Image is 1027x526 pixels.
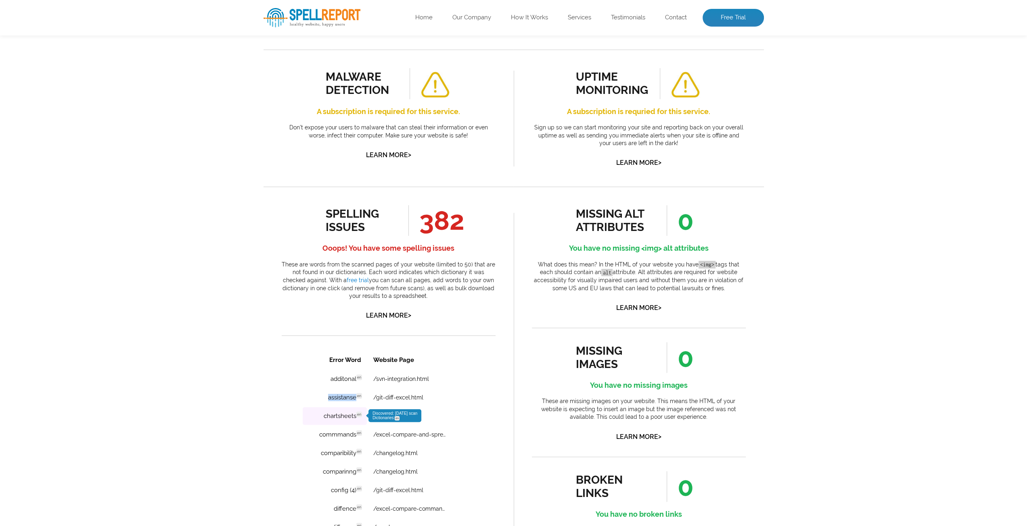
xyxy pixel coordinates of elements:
[92,137,142,143] a: /git-diff-excel.html
[92,156,166,162] a: /excel-compare-command-line-parameters.html
[408,205,464,236] span: 382
[155,225,165,233] a: 10
[511,14,548,22] a: How It Works
[119,225,126,233] a: 7
[21,113,85,131] td: comparinng
[170,225,187,233] a: Next
[75,25,80,30] span: en
[92,100,136,106] a: /changelog.html
[92,26,147,32] a: /svn-integration.html
[48,225,55,233] a: 1
[21,150,85,168] td: diffence
[452,14,491,22] a: Our Company
[75,99,80,104] span: en
[347,277,369,283] a: free trial
[264,8,360,27] img: SpellReport
[21,94,85,112] td: comparibility
[576,473,649,500] div: broken links
[75,43,80,49] span: en
[60,225,67,233] a: 2
[532,397,746,421] p: These are missing images on your website. This means the HTML of your website is expecting to ins...
[75,173,80,179] span: en
[21,168,85,186] td: diffrence
[75,154,80,160] span: en
[21,39,85,56] td: assistanse
[670,72,700,98] img: alert
[667,205,693,236] span: 0
[92,119,136,125] a: /changelog.html
[576,344,649,371] div: missing images
[326,70,399,97] div: malware detection
[665,14,687,22] a: Contact
[601,269,613,277] code: alt
[667,342,693,373] span: 0
[616,433,661,441] a: Learn More>
[71,225,78,233] a: 3
[576,70,649,97] div: uptime monitoring
[532,105,746,118] h4: A subscription is requried for this service.
[21,131,85,149] td: config (4)
[532,124,746,148] p: Sign up so we can start monitoring your site and reporting back on your overall uptime as well as...
[576,207,649,234] div: missing alt attributes
[21,57,85,75] td: chartsheets
[75,191,80,197] span: en
[21,20,85,38] td: additonal
[532,261,746,292] p: What does this mean? In the HTML of your website you have tags that each should contain an attrib...
[75,136,80,141] span: en
[616,159,661,166] a: Learn More>
[282,105,496,118] h4: A subscription is required for this service.
[703,9,764,27] a: Free Trial
[75,117,80,123] span: en
[616,304,661,312] a: Learn More>
[95,225,102,233] a: 5
[107,225,115,233] a: 6
[92,81,166,88] a: /excel-compare-and-spreadsheet-inquire.html
[75,62,80,67] span: en
[326,207,399,234] div: spelling issues
[113,66,118,71] span: en
[667,471,693,502] span: 0
[282,242,496,255] h4: Ooops! You have some spelling issues
[282,261,496,300] p: These are words from the scanned pages of your website (limited to 50) that are not found in our ...
[143,225,151,233] a: 9
[21,187,85,205] td: fiew
[408,310,411,321] span: >
[92,193,136,199] a: /changelog.html
[532,242,746,255] h4: You have no missing <img> alt attributes
[611,14,645,22] a: Testimonials
[415,14,433,22] a: Home
[92,174,166,181] a: /excel-compare-command-line-parameters.html
[83,225,90,233] a: 4
[532,379,746,392] h4: You have no missing images
[568,14,591,22] a: Services
[21,76,85,94] td: commmands
[86,1,193,19] th: Website Page
[699,261,715,268] code: <img>
[131,225,138,233] a: 8
[658,302,661,313] span: >
[658,157,661,168] span: >
[420,72,450,98] img: alert
[408,149,411,160] span: >
[366,312,411,319] a: Learn More>
[21,1,85,19] th: Error Word
[532,508,746,521] h4: You have no broken links
[75,80,80,86] span: en
[366,151,411,159] a: Learn More>
[92,44,142,51] a: /git-diff-excel.html
[282,124,496,139] p: Don’t expose your users to malware that can steal their information or even worse, infect their c...
[658,431,661,442] span: >
[91,61,136,70] span: Discovered: [DATE] scan Dictionaries:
